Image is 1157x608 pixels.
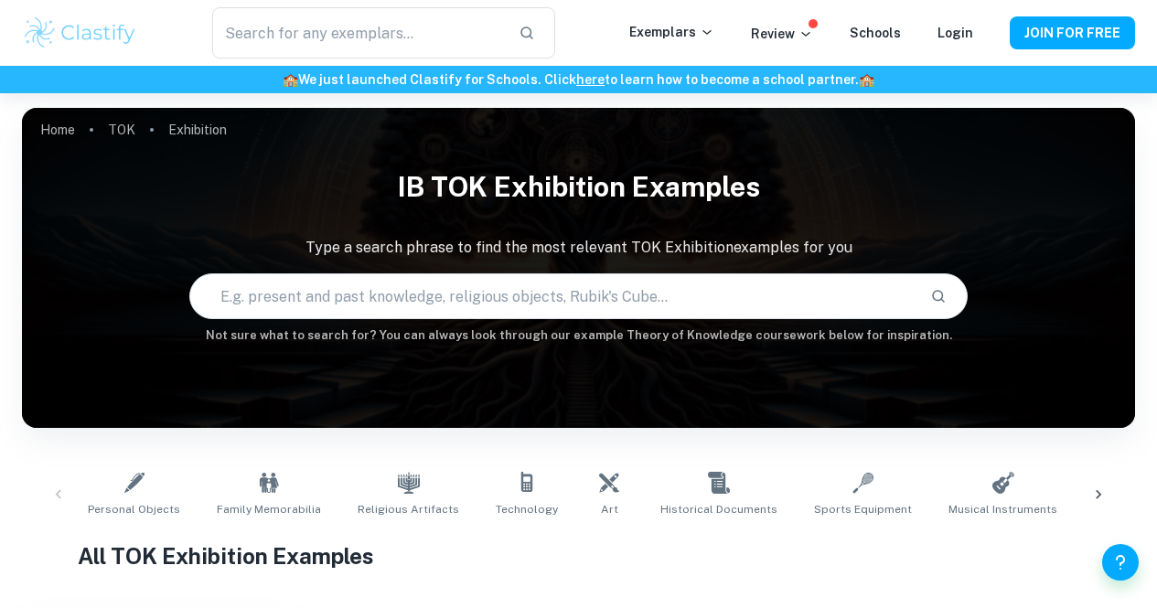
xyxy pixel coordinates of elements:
[948,501,1057,517] span: Musical Instruments
[168,120,227,140] p: Exhibition
[1010,16,1135,49] button: JOIN FOR FREE
[22,159,1135,215] h1: IB TOK Exhibition examples
[358,501,459,517] span: Religious Artifacts
[496,501,558,517] span: Technology
[108,117,135,143] a: TOK
[660,501,777,517] span: Historical Documents
[190,271,916,322] input: E.g. present and past knowledge, religious objects, Rubik's Cube...
[923,281,954,312] button: Search
[212,7,505,59] input: Search for any exemplars...
[88,501,180,517] span: Personal Objects
[40,117,75,143] a: Home
[22,15,138,51] img: Clastify logo
[217,501,321,517] span: Family Memorabilia
[1102,544,1139,581] button: Help and Feedback
[22,237,1135,259] p: Type a search phrase to find the most relevant TOK Exhibition examples for you
[78,539,1079,572] h1: All TOK Exhibition Examples
[629,22,714,42] p: Exemplars
[601,501,618,517] span: Art
[751,24,813,44] p: Review
[22,326,1135,345] h6: Not sure what to search for? You can always look through our example Theory of Knowledge coursewo...
[850,26,901,40] a: Schools
[937,26,973,40] a: Login
[283,72,298,87] span: 🏫
[814,501,912,517] span: Sports Equipment
[859,72,874,87] span: 🏫
[4,69,1153,90] h6: We just launched Clastify for Schools. Click to learn how to become a school partner.
[576,72,605,87] a: here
